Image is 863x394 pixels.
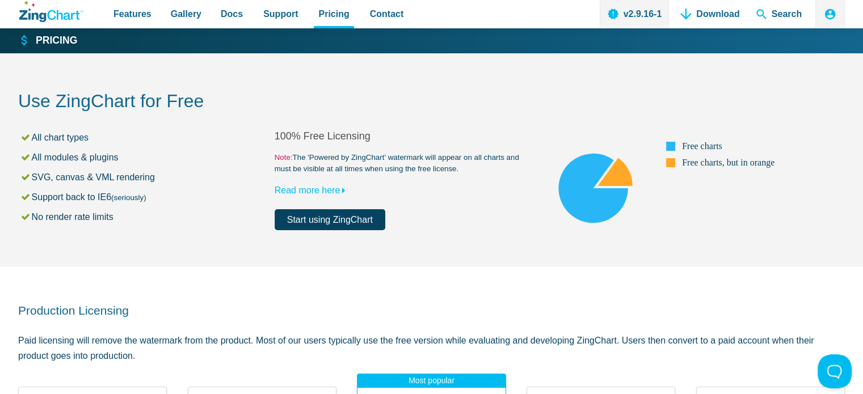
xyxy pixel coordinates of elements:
[818,354,852,388] iframe: Toggle Customer Support
[263,6,298,22] span: Support
[18,303,845,318] h2: Production Licensing
[19,1,83,22] a: ZingChart Logo. Click to return to the homepage
[275,185,351,195] a: Read more here
[36,36,77,46] strong: Pricing
[275,152,531,175] small: The 'Powered by ZingChart' watermark will appear on all charts and must be visible at all times w...
[20,150,275,165] li: All modules & plugins
[318,6,349,22] span: Pricing
[20,170,275,185] li: SVG, canvas & VML rendering
[275,209,385,230] a: Start using ZingChart
[370,6,404,22] span: Contact
[19,34,77,48] a: Pricing
[20,209,275,224] li: No render rate limits
[221,6,243,22] span: Docs
[113,6,151,22] span: Features
[18,333,845,363] p: Paid licensing will remove the watermark from the product. Most of our users typically use the fr...
[20,130,275,145] li: All chart types
[275,130,531,143] h2: 100% Free Licensing
[171,6,201,22] span: Gallery
[275,153,293,162] span: Note:
[18,90,845,115] h2: Use ZingChart for Free
[20,189,275,205] li: Support back to IE6
[111,193,146,202] small: (seriously)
